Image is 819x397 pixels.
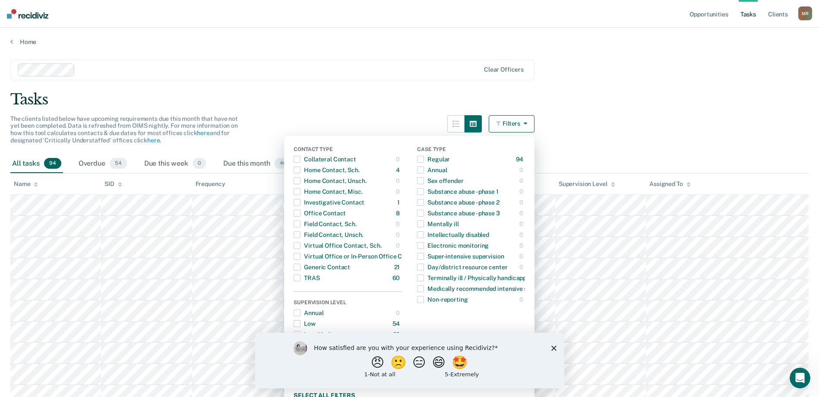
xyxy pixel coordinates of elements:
div: 0 [519,260,525,274]
div: Annual [417,163,447,177]
div: SID [104,180,122,188]
div: Due this week0 [142,154,208,173]
div: Regular [417,152,450,166]
div: 0 [519,239,525,252]
div: 0 [519,249,525,263]
div: Non-reporting [417,293,468,306]
div: Medically recommended intensive supervision [417,282,556,296]
span: 0 [193,158,206,169]
div: 60 [392,271,402,285]
div: Electronic monitoring [417,239,489,252]
div: 0 [519,163,525,177]
div: Substance abuse - phase 2 [417,195,500,209]
div: Home Contact, Sch. [294,163,359,177]
div: 1 [397,195,402,209]
div: Office Contact [294,206,346,220]
div: TRAS [294,271,319,285]
div: Mentally ill [417,217,459,231]
div: Field Contact, Sch. [294,217,356,231]
div: 0 [396,217,402,231]
div: Sex offender [417,174,463,188]
div: M R [798,6,812,20]
div: 0 [396,185,402,198]
div: Due this month40 [221,154,293,173]
div: 8 [396,206,402,220]
div: 0 [396,152,402,166]
div: Case Type [417,146,525,154]
span: The clients listed below have upcoming requirements due this month that have not yet been complet... [10,115,238,144]
div: 0 [519,185,525,198]
div: 0 [519,206,525,220]
span: 94 [44,158,61,169]
div: Overdue54 [77,154,129,173]
div: Virtual Office Contact, Sch. [294,239,381,252]
div: Intellectually disabled [417,228,489,242]
button: MR [798,6,812,20]
div: Home Contact, Unsch. [294,174,366,188]
div: Supervision Level [559,180,615,188]
span: 40 [275,158,291,169]
div: Frequency [196,180,225,188]
div: Day/district resource center [417,260,507,274]
div: Clear officers [484,66,524,73]
div: Contact Type [294,146,402,154]
iframe: Intercom live chat [790,368,810,388]
div: Terminally ill / Physically handicapped [417,271,533,285]
div: Name [14,180,38,188]
div: Generic Contact [294,260,350,274]
div: 0 [396,306,402,320]
div: Supervision Level [294,299,402,307]
div: 0 [396,174,402,188]
div: Substance abuse - phase 3 [417,206,500,220]
div: 0 [519,174,525,188]
div: 94 [516,152,525,166]
div: 54 [392,317,402,331]
div: 0 [396,228,402,242]
a: Home [10,38,809,46]
div: 0 [519,228,525,242]
div: Virtual Office or In-Person Office Contact [294,249,421,263]
div: Substance abuse - phase 1 [417,185,499,198]
div: 0 [519,195,525,209]
div: Assigned To [649,180,690,188]
div: 0 [519,217,525,231]
div: Collateral Contact [294,152,356,166]
div: 4 [396,163,402,177]
div: Investigative Contact [294,195,364,209]
div: 0 [396,239,402,252]
div: Super-intensive supervision [417,249,504,263]
div: Low [294,317,316,331]
div: 21 [394,260,402,274]
img: Recidiviz [7,9,48,19]
div: 0 [519,293,525,306]
div: Home Contact, Misc. [294,185,362,198]
div: All tasks94 [10,154,63,173]
a: here [197,129,209,136]
div: Annual [294,306,323,320]
a: here [147,137,160,144]
iframe: Survey by Kim from Recidiviz [255,333,564,388]
span: 54 [110,158,127,169]
div: Tasks [10,91,809,108]
div: Field Contact, Unsch. [294,228,363,242]
button: Filters [489,115,534,132]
